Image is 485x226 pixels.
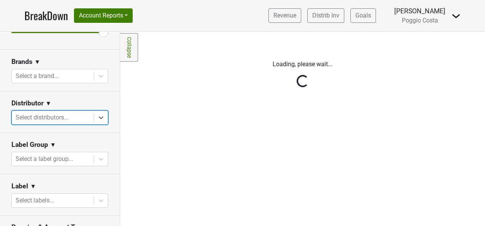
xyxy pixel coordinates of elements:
[394,6,445,16] div: [PERSON_NAME]
[24,8,68,24] a: BreakDown
[451,11,461,21] img: Dropdown Menu
[350,8,376,23] a: Goals
[120,33,138,62] a: Collapse
[126,60,479,69] p: Loading, please wait...
[268,8,301,23] a: Revenue
[402,17,438,24] span: Poggio Costa
[74,8,133,23] button: Account Reports
[307,8,344,23] a: Distrib Inv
